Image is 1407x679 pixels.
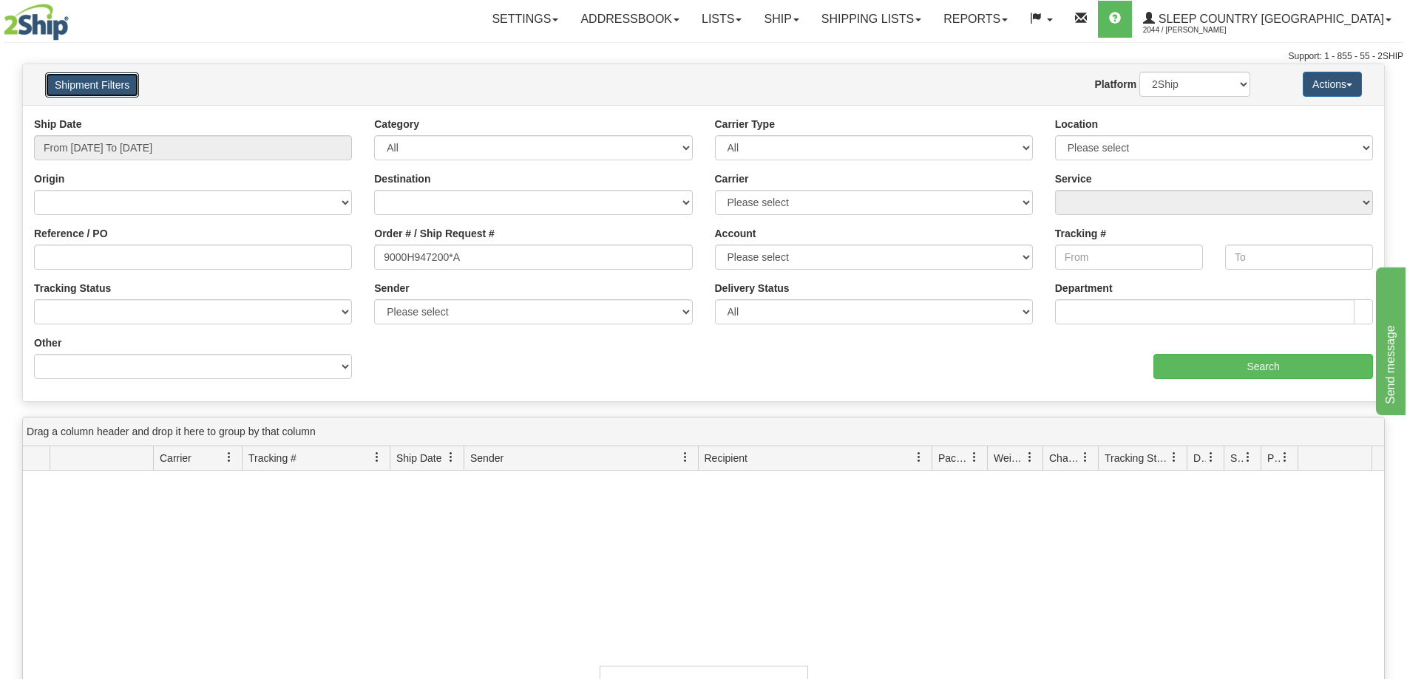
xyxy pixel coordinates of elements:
[1162,445,1187,470] a: Tracking Status filter column settings
[1105,451,1169,465] span: Tracking Status
[715,117,775,132] label: Carrier Type
[45,72,139,98] button: Shipment Filters
[1132,1,1403,38] a: Sleep Country [GEOGRAPHIC_DATA] 2044 / [PERSON_NAME]
[34,226,108,241] label: Reference / PO
[1055,281,1113,296] label: Department
[1155,13,1384,25] span: Sleep Country [GEOGRAPHIC_DATA]
[1055,171,1092,186] label: Service
[23,417,1384,446] div: grid grouping header
[34,281,111,296] label: Tracking Status
[1267,451,1280,465] span: Pickup Status
[4,4,69,41] img: logo2044.jpg
[1143,23,1254,38] span: 2044 / [PERSON_NAME]
[1235,445,1261,470] a: Shipment Issues filter column settings
[1055,117,1098,132] label: Location
[715,226,756,241] label: Account
[34,117,82,132] label: Ship Date
[34,335,61,350] label: Other
[938,451,969,465] span: Packages
[569,1,691,38] a: Addressbook
[1303,72,1362,97] button: Actions
[906,445,932,470] a: Recipient filter column settings
[994,451,1025,465] span: Weight
[1094,77,1136,92] label: Platform
[1199,445,1224,470] a: Delivery Status filter column settings
[705,451,747,465] span: Recipient
[1049,451,1080,465] span: Charge
[1055,245,1203,270] input: From
[374,281,409,296] label: Sender
[1272,445,1298,470] a: Pickup Status filter column settings
[1373,264,1406,414] iframe: chat widget
[1073,445,1098,470] a: Charge filter column settings
[715,171,749,186] label: Carrier
[374,226,495,241] label: Order # / Ship Request #
[11,9,137,27] div: Send message
[365,445,390,470] a: Tracking # filter column settings
[438,445,464,470] a: Ship Date filter column settings
[34,171,64,186] label: Origin
[1153,354,1373,379] input: Search
[753,1,810,38] a: Ship
[932,1,1019,38] a: Reports
[1225,245,1373,270] input: To
[470,451,504,465] span: Sender
[481,1,569,38] a: Settings
[1193,451,1206,465] span: Delivery Status
[691,1,753,38] a: Lists
[715,281,790,296] label: Delivery Status
[673,445,698,470] a: Sender filter column settings
[160,451,191,465] span: Carrier
[1055,226,1106,241] label: Tracking #
[962,445,987,470] a: Packages filter column settings
[374,117,419,132] label: Category
[810,1,932,38] a: Shipping lists
[396,451,441,465] span: Ship Date
[1017,445,1042,470] a: Weight filter column settings
[374,171,430,186] label: Destination
[217,445,242,470] a: Carrier filter column settings
[248,451,296,465] span: Tracking #
[4,50,1403,63] div: Support: 1 - 855 - 55 - 2SHIP
[1230,451,1243,465] span: Shipment Issues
